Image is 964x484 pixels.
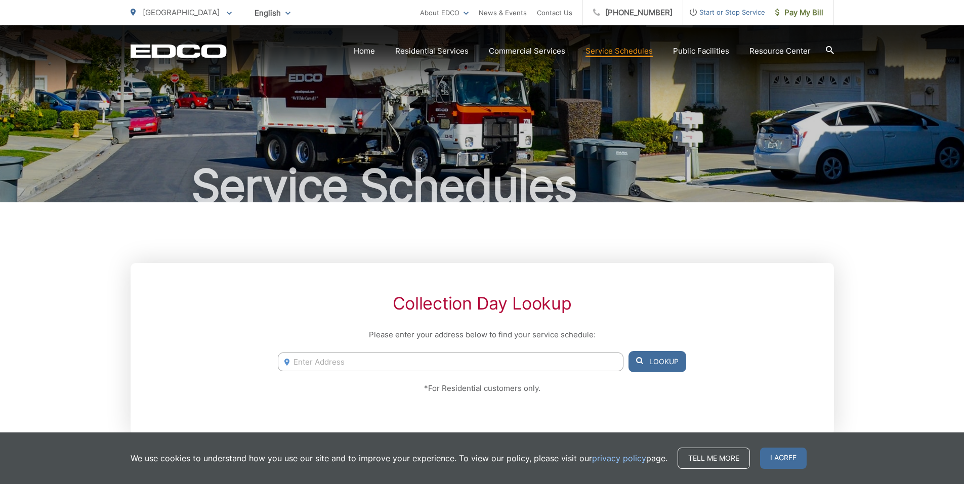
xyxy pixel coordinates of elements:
[678,448,750,469] a: Tell me more
[278,293,686,314] h2: Collection Day Lookup
[489,45,565,57] a: Commercial Services
[420,7,469,19] a: About EDCO
[278,382,686,394] p: *For Residential customers only.
[537,7,572,19] a: Contact Us
[760,448,807,469] span: I agree
[278,329,686,341] p: Please enter your address below to find your service schedule:
[479,7,527,19] a: News & Events
[592,452,646,464] a: privacy policy
[585,45,653,57] a: Service Schedules
[247,4,298,22] span: English
[354,45,375,57] a: Home
[131,44,227,58] a: EDCD logo. Return to the homepage.
[143,8,220,17] span: [GEOGRAPHIC_DATA]
[775,7,823,19] span: Pay My Bill
[131,452,667,464] p: We use cookies to understand how you use our site and to improve your experience. To view our pol...
[278,353,623,371] input: Enter Address
[673,45,729,57] a: Public Facilities
[131,161,834,211] h1: Service Schedules
[628,351,686,372] button: Lookup
[395,45,469,57] a: Residential Services
[749,45,811,57] a: Resource Center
